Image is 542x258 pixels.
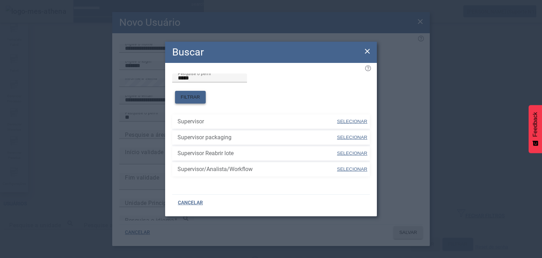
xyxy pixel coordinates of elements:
[336,115,368,128] button: SELECIONAR
[177,165,336,174] span: Supervisor/Analista/Workflow
[336,147,368,160] button: SELECIONAR
[178,71,211,76] mat-label: Pesquise o perfil
[175,91,206,104] button: FILTRAR
[336,163,368,176] button: SELECIONAR
[337,151,367,156] span: SELECIONAR
[337,119,367,124] span: SELECIONAR
[336,131,368,144] button: SELECIONAR
[177,117,336,126] span: Supervisor
[337,166,367,172] span: SELECIONAR
[532,112,538,137] span: Feedback
[177,133,336,142] span: Supervisor packaging
[172,197,209,209] button: CANCELAR
[178,199,203,206] span: CANCELAR
[172,45,204,60] h2: Buscar
[529,105,542,153] button: Feedback - Mostrar pesquisa
[181,94,200,101] span: FILTRAR
[177,149,336,158] span: Supervisor Reabrir lote
[337,135,367,140] span: SELECIONAR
